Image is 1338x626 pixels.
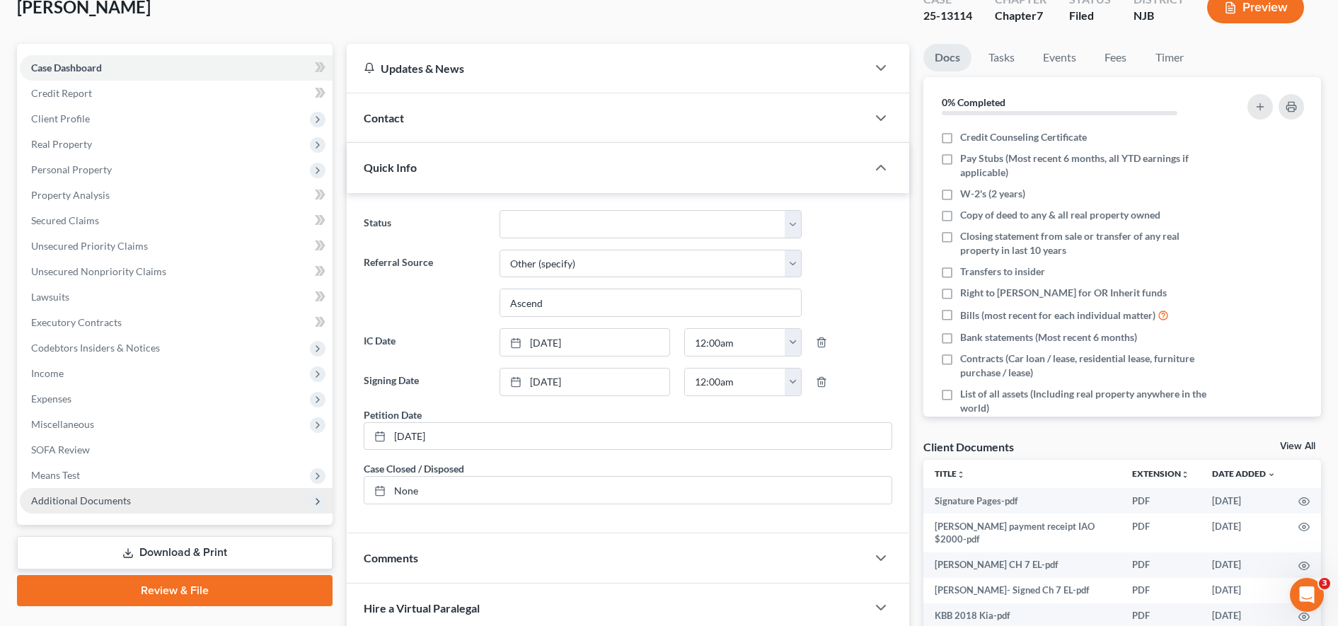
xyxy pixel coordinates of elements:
iframe: Intercom live chat [1290,578,1324,612]
span: Secured Claims [31,214,99,226]
a: [DATE] [364,423,892,450]
span: Means Test [31,469,80,481]
span: Copy of deed to any & all real property owned [960,208,1160,222]
span: Real Property [31,138,92,150]
i: unfold_more [957,470,965,479]
td: Signature Pages-pdf [923,488,1121,514]
td: [DATE] [1201,552,1287,578]
input: -- : -- [685,329,785,356]
a: Credit Report [20,81,333,106]
a: View All [1280,441,1315,451]
a: Extensionunfold_more [1132,468,1189,479]
span: Income [31,367,64,379]
a: Date Added expand_more [1212,468,1276,479]
span: Property Analysis [31,189,110,201]
div: 25-13114 [923,8,972,24]
a: [DATE] [500,369,669,395]
span: Closing statement from sale or transfer of any real property in last 10 years [960,229,1210,257]
i: expand_more [1267,470,1276,479]
td: PDF [1121,578,1201,603]
td: [DATE] [1201,578,1287,603]
span: Additional Documents [31,494,131,506]
a: Review & File [17,575,333,606]
td: [PERSON_NAME] CH 7 EL-pdf [923,552,1121,578]
a: SOFA Review [20,437,333,463]
td: [PERSON_NAME]- Signed Ch 7 EL-pdf [923,578,1121,603]
span: 7 [1037,8,1043,22]
span: Transfers to insider [960,265,1045,279]
span: Client Profile [31,112,90,124]
a: Events [1032,44,1088,71]
span: Hire a Virtual Paralegal [364,601,480,615]
a: Property Analysis [20,182,333,208]
a: Unsecured Nonpriority Claims [20,259,333,284]
a: Lawsuits [20,284,333,310]
a: Executory Contracts [20,310,333,335]
span: Miscellaneous [31,418,94,430]
div: Client Documents [923,439,1014,454]
label: Status [357,210,492,238]
span: Case Dashboard [31,62,102,74]
span: Personal Property [31,163,112,175]
span: List of all assets (Including real property anywhere in the world) [960,387,1210,415]
span: Unsecured Priority Claims [31,240,148,252]
span: Bank statements (Most recent 6 months) [960,330,1137,344]
a: [DATE] [500,329,669,356]
td: [DATE] [1201,488,1287,514]
a: Fees [1093,44,1138,71]
td: [DATE] [1201,514,1287,552]
span: Credit Counseling Certificate [960,130,1087,144]
a: None [364,477,892,504]
i: unfold_more [1181,470,1189,479]
div: Case Closed / Disposed [364,461,464,476]
div: NJB [1134,8,1184,24]
input: -- : -- [685,369,785,395]
a: Timer [1144,44,1195,71]
label: Referral Source [357,250,492,318]
span: W-2's (2 years) [960,187,1025,201]
span: Expenses [31,393,71,405]
td: PDF [1121,488,1201,514]
span: Quick Info [364,161,417,174]
a: Secured Claims [20,208,333,233]
span: Executory Contracts [31,316,122,328]
span: SOFA Review [31,444,90,456]
span: Right to [PERSON_NAME] for OR Inherit funds [960,286,1167,300]
span: Pay Stubs (Most recent 6 months, all YTD earnings if applicable) [960,151,1210,180]
a: Case Dashboard [20,55,333,81]
td: PDF [1121,552,1201,578]
div: Updates & News [364,61,850,76]
div: Petition Date [364,407,422,422]
a: Docs [923,44,971,71]
td: PDF [1121,514,1201,552]
span: Bills (most recent for each individual matter) [960,308,1155,323]
span: Comments [364,551,418,564]
span: Contact [364,111,404,124]
span: Contracts (Car loan / lease, residential lease, furniture purchase / lease) [960,352,1210,380]
span: 3 [1319,578,1330,589]
label: Signing Date [357,368,492,396]
strong: 0% Completed [942,96,1005,108]
div: Filed [1069,8,1111,24]
span: Codebtors Insiders & Notices [31,342,160,354]
input: Other Referral Source [500,289,801,316]
span: Lawsuits [31,291,69,303]
label: IC Date [357,328,492,357]
span: Unsecured Nonpriority Claims [31,265,166,277]
a: Download & Print [17,536,333,569]
a: Titleunfold_more [935,468,965,479]
a: Tasks [977,44,1026,71]
div: Chapter [995,8,1046,24]
td: [PERSON_NAME] payment receipt IAO $2000-pdf [923,514,1121,552]
a: Unsecured Priority Claims [20,233,333,259]
span: Credit Report [31,87,92,99]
